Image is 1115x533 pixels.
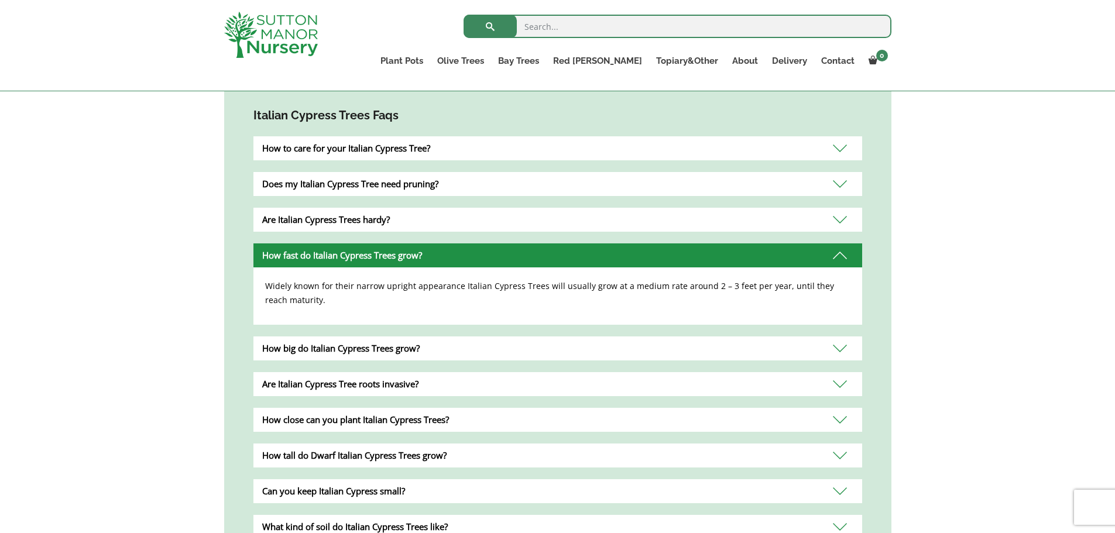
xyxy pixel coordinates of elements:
[253,336,862,360] div: How big do Italian Cypress Trees grow?
[464,15,891,38] input: Search...
[253,408,862,432] div: How close can you plant Italian Cypress Trees?
[265,279,850,307] p: Widely known for their narrow upright appearance Italian Cypress Trees will usually grow at a med...
[253,106,862,125] h4: Italian Cypress Trees Faqs
[373,53,430,69] a: Plant Pots
[253,136,862,160] div: How to care for your Italian Cypress Tree?
[224,12,318,58] img: logo
[876,50,888,61] span: 0
[253,208,862,232] div: Are Italian Cypress Trees hardy?
[862,53,891,69] a: 0
[814,53,862,69] a: Contact
[253,243,862,267] div: How fast do Italian Cypress Trees grow?
[253,443,862,467] div: How tall do Dwarf Italian Cypress Trees grow?
[253,479,862,503] div: Can you keep Italian Cypress small?
[253,372,862,396] div: Are Italian Cypress Tree roots invasive?
[491,53,546,69] a: Bay Trees
[430,53,491,69] a: Olive Trees
[546,53,649,69] a: Red [PERSON_NAME]
[765,53,814,69] a: Delivery
[253,172,862,196] div: Does my Italian Cypress Tree need pruning?
[725,53,765,69] a: About
[649,53,725,69] a: Topiary&Other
